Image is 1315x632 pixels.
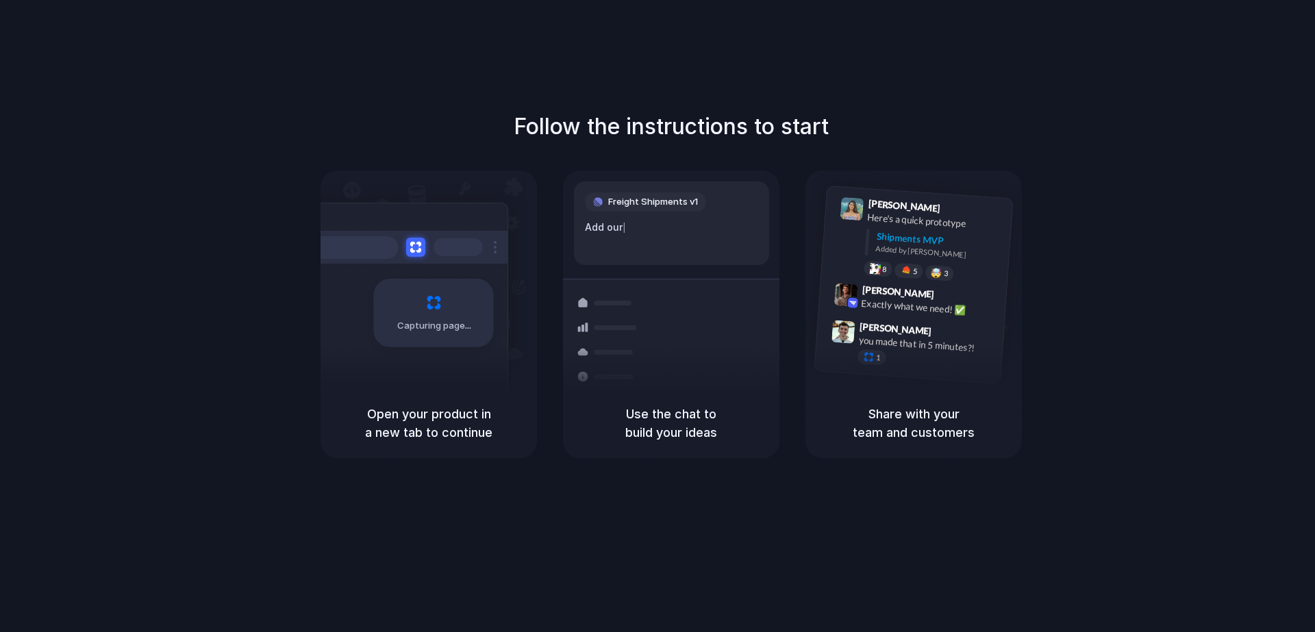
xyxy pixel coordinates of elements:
h5: Open your product in a new tab to continue [337,405,521,442]
div: Exactly what we need! ✅ [861,296,998,320]
h5: Use the chat to build your ideas [579,405,763,442]
span: 9:41 AM [944,203,973,219]
h1: Follow the instructions to start [514,110,829,143]
div: Added by [PERSON_NAME] [875,243,1001,263]
span: 9:42 AM [938,289,966,305]
span: 9:47 AM [936,326,964,342]
div: Add our [585,220,758,235]
h5: Share with your team and customers [822,405,1005,442]
div: you made that in 5 minutes?! [858,333,995,357]
span: 3 [944,270,949,277]
span: 8 [882,266,887,273]
div: Shipments MVP [876,229,1003,252]
div: 🤯 [931,268,942,279]
span: [PERSON_NAME] [862,282,934,302]
div: Here's a quick prototype [867,210,1004,233]
span: [PERSON_NAME] [860,319,932,339]
span: [PERSON_NAME] [868,196,940,216]
span: Freight Shipments v1 [608,195,698,209]
span: 1 [876,354,881,362]
span: Capturing page [397,319,473,333]
span: | [623,222,626,233]
span: 5 [913,268,918,275]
